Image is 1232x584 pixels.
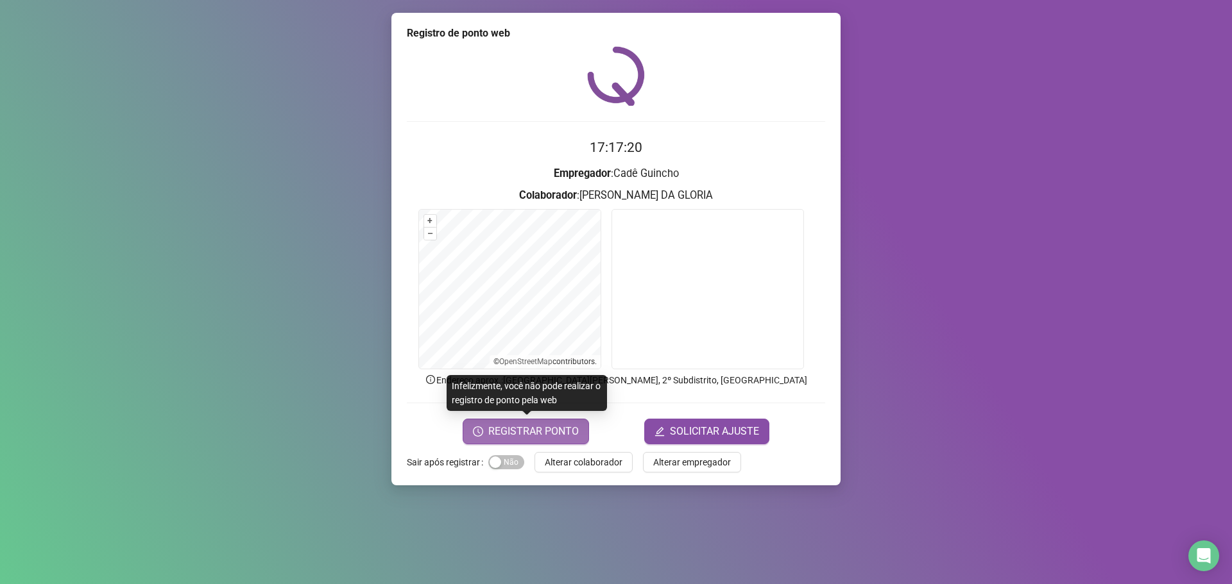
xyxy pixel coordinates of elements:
img: QRPoint [587,46,645,106]
p: Endereço aprox. : [GEOGRAPHIC_DATA][PERSON_NAME], 2º Subdistrito, [GEOGRAPHIC_DATA] [407,373,825,387]
button: Alterar colaborador [535,452,633,472]
button: REGISTRAR PONTO [463,419,589,444]
button: editSOLICITAR AJUSTE [644,419,769,444]
div: Registro de ponto web [407,26,825,41]
time: 17:17:20 [590,140,642,155]
span: clock-circle [473,426,483,437]
strong: Colaborador [519,189,577,201]
a: OpenStreetMap [499,357,552,366]
span: Alterar colaborador [545,455,622,469]
span: SOLICITAR AJUSTE [670,424,759,439]
h3: : Cadê Guincho [407,165,825,182]
label: Sair após registrar [407,452,488,472]
span: REGISTRAR PONTO [488,424,579,439]
span: edit [654,426,665,437]
h3: : [PERSON_NAME] DA GLORIA [407,187,825,204]
span: info-circle [425,374,436,385]
button: + [424,215,436,227]
button: Alterar empregador [643,452,741,472]
div: Infelizmente, você não pode realizar o registro de ponto pela web [447,375,607,411]
button: – [424,228,436,240]
span: Alterar empregador [653,455,731,469]
div: Open Intercom Messenger [1188,540,1219,571]
li: © contributors. [493,357,597,366]
strong: Empregador [554,167,611,179]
